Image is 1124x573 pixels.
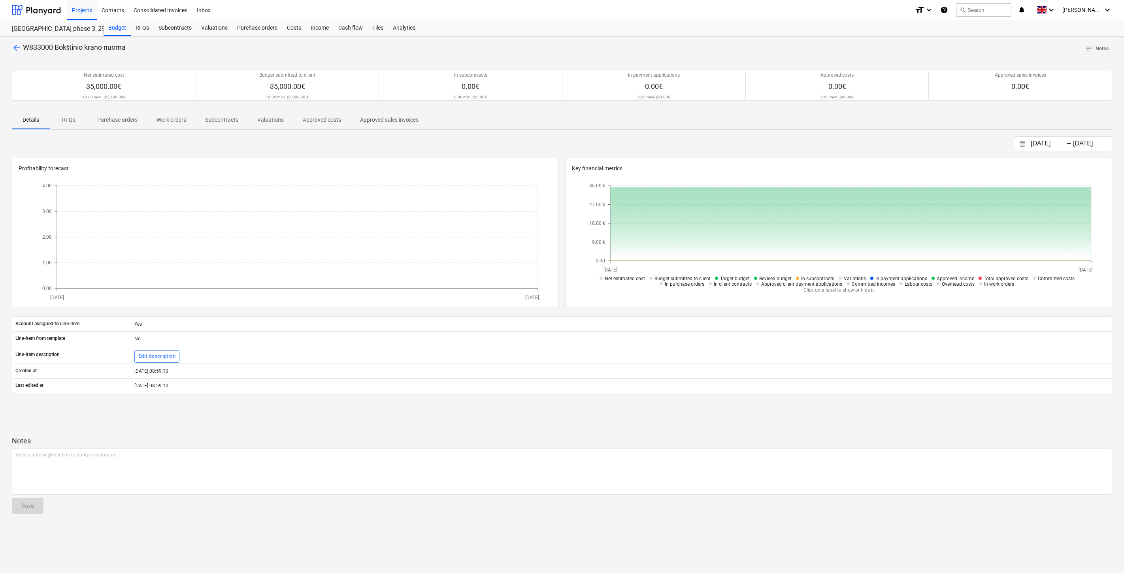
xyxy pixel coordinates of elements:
[42,260,52,266] tspan: 1.00
[1029,138,1069,149] input: Start Date
[1082,43,1112,55] button: Notes
[154,20,196,36] a: Subcontracts
[15,368,37,374] p: Created at
[1016,139,1029,149] button: Interact with the calendar and add the check-in date for your trip.
[645,82,663,90] span: 0.00€
[42,234,52,240] tspan: 2.00
[15,320,79,327] p: Account assigned to Line-item
[12,25,94,33] div: [GEOGRAPHIC_DATA] phase 3_2901993/2901994/2901995
[759,276,792,281] span: Revised budget
[86,82,121,90] span: 35,000.00€
[940,5,948,15] i: Knowledge base
[454,72,487,79] p: In subcontracts
[525,294,539,300] tspan: [DATE]
[937,276,974,281] span: Approved income
[42,286,52,291] tspan: 0.00
[1047,5,1056,15] i: keyboard_arrow_down
[388,20,420,36] a: Analytics
[462,82,479,90] span: 0.00€
[852,281,895,287] span: Committed incomes
[306,20,334,36] a: Income
[282,20,306,36] a: Costs
[603,267,617,272] tspan: [DATE]
[605,276,645,281] span: Net estimated cost
[592,239,605,245] tspan: 9.00 k
[960,7,966,13] span: search
[628,72,680,79] p: In payment applications
[875,276,927,281] span: In payment applications
[984,281,1014,287] span: In work orders
[257,116,284,124] p: Valuations
[368,20,388,36] div: Files
[915,5,924,15] i: format_size
[42,209,52,214] tspan: 3.00
[828,82,846,90] span: 0.00€
[924,5,934,15] i: keyboard_arrow_down
[572,164,1105,173] p: Key financial metrics
[589,183,605,188] tspan: 36.00 k
[82,94,125,100] p: 10.00 mėn. @ 3,500.00€
[1062,7,1102,13] span: [PERSON_NAME]
[259,72,315,79] p: Budget submitted to client
[589,202,605,207] tspan: 27.00 k
[1018,5,1026,15] i: notifications
[820,72,854,79] p: Approved costs
[104,20,131,36] a: Budget
[820,94,853,100] p: 0.00 mėn. @ 0.00€
[266,94,309,100] p: 10.00 mėn. @ 3,500.00€
[1085,44,1109,53] span: Notes
[942,281,975,287] span: Overhead costs
[131,20,154,36] a: RFQs
[334,20,368,36] a: Cash flow
[956,3,1011,17] button: Search
[196,20,232,36] a: Valuations
[596,258,605,264] tspan: 0.00
[637,94,670,100] p: 0.00 mėn. @ 0.00€
[905,281,932,287] span: Labour costs
[1038,276,1075,281] span: Committed costs
[131,318,1112,330] div: Yes
[21,116,40,124] p: Details
[665,281,704,287] span: In purchase orders
[844,276,866,281] span: Variations
[360,116,419,124] p: Approved sales invoices
[42,183,52,188] tspan: 4.00
[12,436,1112,446] p: Notes
[15,382,43,389] p: Last edited at
[23,43,126,51] span: W833000 Bokštinio krano nuoma
[157,116,186,124] p: Work orders
[995,72,1046,79] p: Approved sales invoices
[232,20,282,36] a: Purchase orders
[131,379,1112,392] div: [DATE] 08:59:10
[59,116,78,124] p: RFQs
[134,350,179,363] button: Edit description
[15,335,65,342] p: Line-item from template
[97,116,138,124] p: Purchase orders
[1079,267,1092,272] tspan: [DATE]
[1084,535,1124,573] iframe: Chat Widget
[984,276,1028,281] span: Total approved costs
[1011,82,1029,90] span: 0.00€
[205,116,238,124] p: Subcontracts
[1103,5,1112,15] i: keyboard_arrow_down
[131,332,1112,345] div: No
[454,94,487,100] p: 0.00 mėn. @ 0.00€
[720,276,750,281] span: Target budget
[761,281,842,287] span: Approved client payment applications
[15,351,60,358] p: Line-item description
[12,43,21,53] span: arrow_back
[19,164,552,173] p: Profitability forecast
[801,276,834,281] span: In subcontracts
[587,287,1091,294] p: Click on a label to show or hide it
[50,294,64,300] tspan: [DATE]
[84,72,124,79] p: Net estimated cost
